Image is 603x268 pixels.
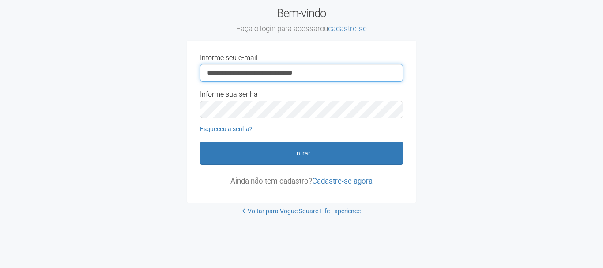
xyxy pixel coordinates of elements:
h2: Bem-vindo [187,7,416,34]
button: Entrar [200,142,403,165]
label: Informe seu e-mail [200,54,258,62]
a: Esqueceu a senha? [200,125,253,132]
a: Voltar para Vogue Square Life Experience [242,208,361,215]
span: ou [320,24,367,33]
label: Informe sua senha [200,91,258,98]
p: Ainda não tem cadastro? [200,177,403,185]
a: cadastre-se [328,24,367,33]
small: Faça o login para acessar [187,24,416,34]
a: Cadastre-se agora [312,177,373,185]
